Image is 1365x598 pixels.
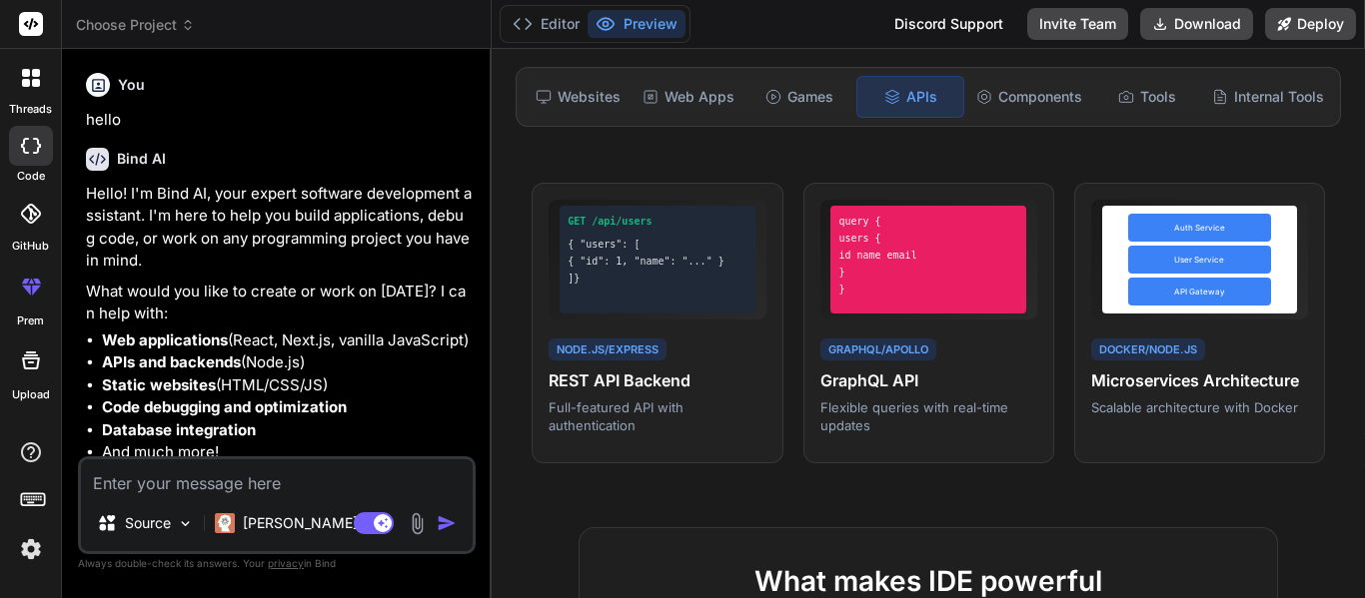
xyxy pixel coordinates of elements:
div: ]} [568,271,746,286]
div: GraphQL/Apollo [820,338,936,361]
button: Invite Team [1027,8,1128,40]
p: hello [86,109,472,132]
span: Choose Project [76,15,195,35]
img: Pick Models [177,515,194,532]
div: Tools [1094,76,1200,118]
strong: APIs and backends [102,352,241,371]
h6: You [118,75,145,95]
div: Games [746,76,852,118]
label: Upload [12,386,50,403]
h4: Microservices Architecture [1091,368,1308,392]
h4: GraphQL API [820,368,1037,392]
li: (Node.js) [102,351,472,374]
div: users { [838,231,1017,246]
img: icon [437,513,457,533]
img: settings [14,532,48,566]
div: Docker/Node.js [1091,338,1205,361]
img: attachment [406,512,429,535]
button: Editor [505,10,588,38]
div: GET /api/users [568,214,746,229]
button: Preview [588,10,685,38]
p: What would you like to create or work on [DATE]? I can help with: [86,281,472,325]
div: Discord Support [882,8,1015,40]
div: User Service [1128,246,1272,274]
div: Auth Service [1128,214,1272,242]
div: Web Apps [635,76,742,118]
div: Components [968,76,1090,118]
p: [PERSON_NAME] 4 S.. [243,513,392,533]
span: privacy [268,557,304,569]
p: Full-featured API with authentication [549,398,765,434]
strong: Code debugging and optimization [102,397,347,416]
div: Websites [525,76,631,118]
label: code [17,168,45,185]
p: Scalable architecture with Docker [1091,398,1308,416]
label: threads [9,101,52,118]
div: { "id": 1, "name": "..." } [568,254,746,269]
div: API Gateway [1128,278,1272,305]
div: query { [838,214,1017,229]
div: { "users": [ [568,237,746,252]
label: prem [17,312,44,329]
li: And much more! [102,441,472,464]
strong: Static websites [102,375,216,394]
h4: REST API Backend [549,368,765,392]
label: GitHub [12,238,49,255]
p: Always double-check its answers. Your in Bind [78,554,476,573]
p: Source [125,513,171,533]
h6: Bind AI [117,149,166,169]
li: (React, Next.js, vanilla JavaScript) [102,329,472,352]
div: Internal Tools [1204,76,1332,118]
p: Flexible queries with real-time updates [820,398,1037,434]
button: Download [1140,8,1253,40]
div: Node.js/Express [549,338,667,361]
div: } [838,282,1017,297]
strong: Database integration [102,420,256,439]
li: (HTML/CSS/JS) [102,374,472,397]
button: Deploy [1265,8,1356,40]
strong: Web applications [102,330,228,349]
div: APIs [856,76,964,118]
div: } [838,265,1017,280]
p: Hello! I'm Bind AI, your expert software development assistant. I'm here to help you build applic... [86,183,472,273]
div: id name email [838,248,1017,263]
img: Claude 4 Sonnet [215,513,235,533]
